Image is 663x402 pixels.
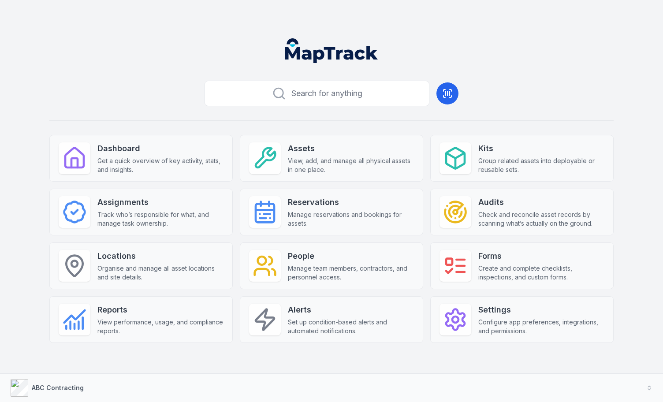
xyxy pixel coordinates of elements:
span: Set up condition-based alerts and automated notifications. [288,318,414,335]
strong: ABC Contracting [32,384,84,391]
span: Manage team members, contractors, and personnel access. [288,264,414,282]
button: Search for anything [205,81,429,106]
a: DashboardGet a quick overview of key activity, stats, and insights. [49,135,233,182]
a: AlertsSet up condition-based alerts and automated notifications. [240,296,423,343]
a: ReservationsManage reservations and bookings for assets. [240,189,423,235]
span: View performance, usage, and compliance reports. [97,318,223,335]
strong: Locations [97,250,223,262]
span: View, add, and manage all physical assets in one place. [288,156,414,174]
a: AuditsCheck and reconcile asset records by scanning what’s actually on the ground. [430,189,614,235]
strong: Reports [97,304,223,316]
span: Get a quick overview of key activity, stats, and insights. [97,156,223,174]
strong: Assets [288,142,414,155]
strong: Alerts [288,304,414,316]
strong: Assignments [97,196,223,208]
a: PeopleManage team members, contractors, and personnel access. [240,242,423,289]
a: ReportsView performance, usage, and compliance reports. [49,296,233,343]
strong: People [288,250,414,262]
strong: Reservations [288,196,414,208]
span: Search for anything [291,87,362,100]
strong: Kits [478,142,604,155]
span: Organise and manage all asset locations and site details. [97,264,223,282]
strong: Audits [478,196,604,208]
strong: Dashboard [97,142,223,155]
a: LocationsOrganise and manage all asset locations and site details. [49,242,233,289]
span: Configure app preferences, integrations, and permissions. [478,318,604,335]
span: Track who’s responsible for what, and manage task ownership. [97,210,223,228]
nav: Global [271,38,392,63]
a: KitsGroup related assets into deployable or reusable sets. [430,135,614,182]
span: Manage reservations and bookings for assets. [288,210,414,228]
a: AssignmentsTrack who’s responsible for what, and manage task ownership. [49,189,233,235]
strong: Settings [478,304,604,316]
strong: Forms [478,250,604,262]
span: Create and complete checklists, inspections, and custom forms. [478,264,604,282]
a: SettingsConfigure app preferences, integrations, and permissions. [430,296,614,343]
a: AssetsView, add, and manage all physical assets in one place. [240,135,423,182]
a: FormsCreate and complete checklists, inspections, and custom forms. [430,242,614,289]
span: Group related assets into deployable or reusable sets. [478,156,604,174]
span: Check and reconcile asset records by scanning what’s actually on the ground. [478,210,604,228]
